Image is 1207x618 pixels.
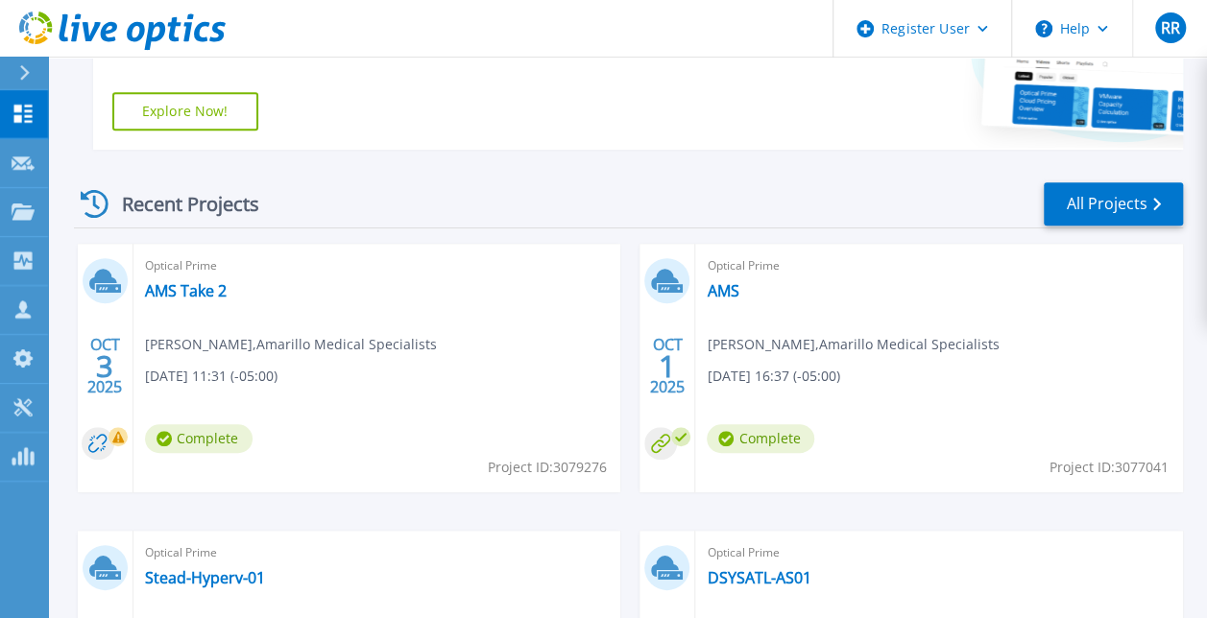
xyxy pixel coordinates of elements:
span: Optical Prime [145,542,610,563]
a: AMS [707,281,738,300]
span: Complete [707,424,814,453]
a: Stead-Hyperv-01 [145,568,265,587]
span: [DATE] 16:37 (-05:00) [707,366,839,387]
span: [PERSON_NAME] , Amarillo Medical Specialists [145,334,437,355]
span: [DATE] 11:31 (-05:00) [145,366,278,387]
div: OCT 2025 [86,331,123,401]
span: Optical Prime [707,255,1171,276]
span: Project ID: 3077041 [1050,457,1169,478]
span: Complete [145,424,253,453]
a: DSYSATL-AS01 [707,568,810,587]
div: Recent Projects [74,180,285,227]
a: Explore Now! [112,92,258,131]
span: 3 [96,358,113,374]
span: 1 [659,358,676,374]
a: All Projects [1044,182,1183,226]
span: Optical Prime [145,255,610,276]
span: Project ID: 3079276 [487,457,606,478]
div: OCT 2025 [649,331,686,401]
span: RR [1160,20,1179,36]
span: [PERSON_NAME] , Amarillo Medical Specialists [707,334,999,355]
span: Optical Prime [707,542,1171,563]
a: AMS Take 2 [145,281,227,300]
